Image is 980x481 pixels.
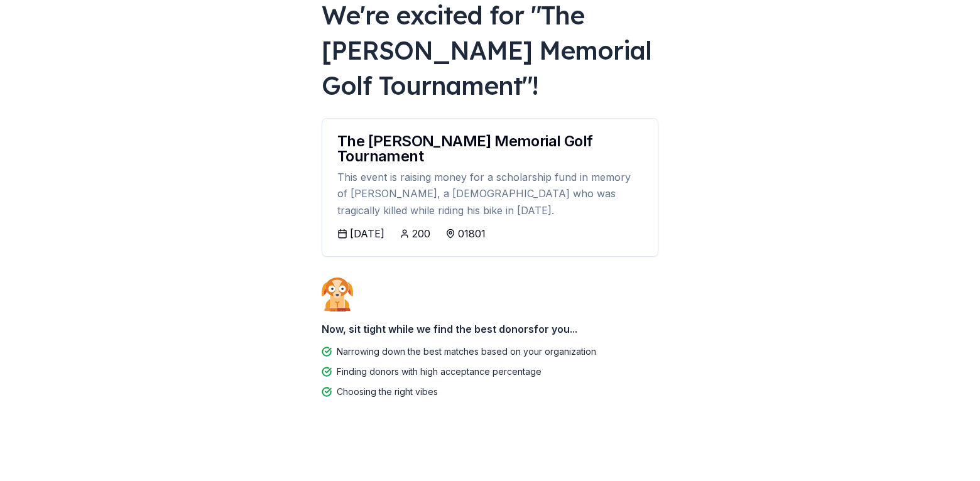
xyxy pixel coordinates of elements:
div: 01801 [458,226,486,241]
img: Dog waiting patiently [322,277,353,311]
div: This event is raising money for a scholarship fund in memory of [PERSON_NAME], a [DEMOGRAPHIC_DAT... [337,169,643,219]
div: Now, sit tight while we find the best donors for you... [322,316,658,342]
div: Narrowing down the best matches based on your organization [337,344,596,359]
div: Finding donors with high acceptance percentage [337,364,542,379]
div: [DATE] [350,226,384,241]
div: 200 [412,226,430,241]
div: Choosing the right vibes [337,384,438,399]
div: The [PERSON_NAME] Memorial Golf Tournament [337,134,643,164]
